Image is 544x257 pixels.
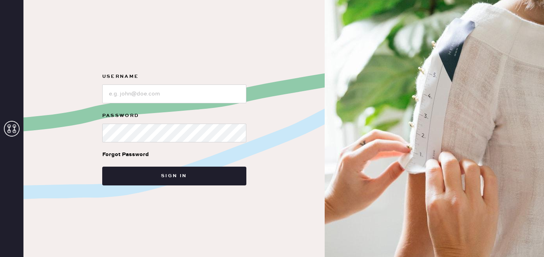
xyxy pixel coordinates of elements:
label: Username [102,72,246,81]
input: e.g. john@doe.com [102,84,246,103]
div: Forgot Password [102,150,149,159]
button: Sign in [102,167,246,185]
a: Forgot Password [102,142,149,167]
label: Password [102,111,246,120]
